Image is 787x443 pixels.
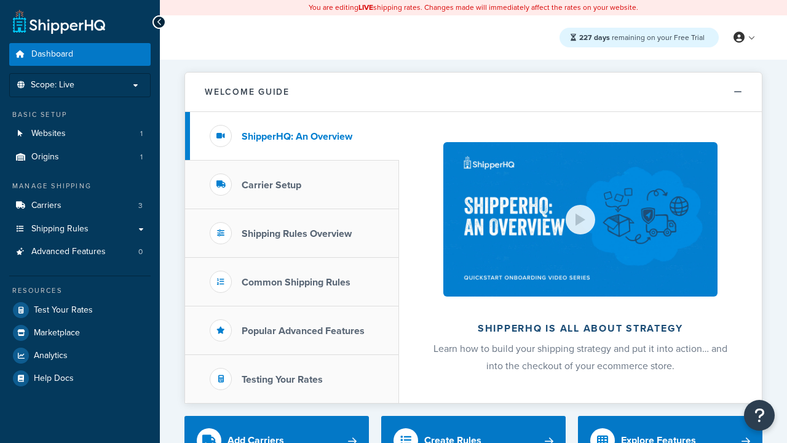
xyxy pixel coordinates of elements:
[9,367,151,389] a: Help Docs
[744,400,775,431] button: Open Resource Center
[9,122,151,145] a: Websites1
[579,32,610,43] strong: 227 days
[9,299,151,321] a: Test Your Rates
[138,247,143,257] span: 0
[31,49,73,60] span: Dashboard
[140,129,143,139] span: 1
[9,43,151,66] a: Dashboard
[31,129,66,139] span: Websites
[34,328,80,338] span: Marketplace
[242,277,350,288] h3: Common Shipping Rules
[242,228,352,239] h3: Shipping Rules Overview
[242,374,323,385] h3: Testing Your Rates
[9,122,151,145] li: Websites
[9,241,151,263] a: Advanced Features0
[579,32,705,43] span: remaining on your Free Trial
[34,305,93,316] span: Test Your Rates
[9,285,151,296] div: Resources
[138,201,143,211] span: 3
[443,142,718,297] img: ShipperHQ is all about strategy
[9,345,151,367] a: Analytics
[432,323,729,334] h2: ShipperHQ is all about strategy
[242,131,352,142] h3: ShipperHQ: An Overview
[242,325,365,337] h3: Popular Advanced Features
[9,218,151,241] a: Shipping Rules
[358,2,373,13] b: LIVE
[31,201,61,211] span: Carriers
[31,152,59,162] span: Origins
[31,247,106,257] span: Advanced Features
[9,181,151,191] div: Manage Shipping
[31,80,74,90] span: Scope: Live
[31,224,89,234] span: Shipping Rules
[9,146,151,169] li: Origins
[9,322,151,344] a: Marketplace
[34,373,74,384] span: Help Docs
[205,87,290,97] h2: Welcome Guide
[34,351,68,361] span: Analytics
[9,194,151,217] a: Carriers3
[185,73,762,112] button: Welcome Guide
[9,110,151,120] div: Basic Setup
[242,180,301,191] h3: Carrier Setup
[9,194,151,217] li: Carriers
[433,341,727,373] span: Learn how to build your shipping strategy and put it into action… and into the checkout of your e...
[9,146,151,169] a: Origins1
[140,152,143,162] span: 1
[9,241,151,263] li: Advanced Features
